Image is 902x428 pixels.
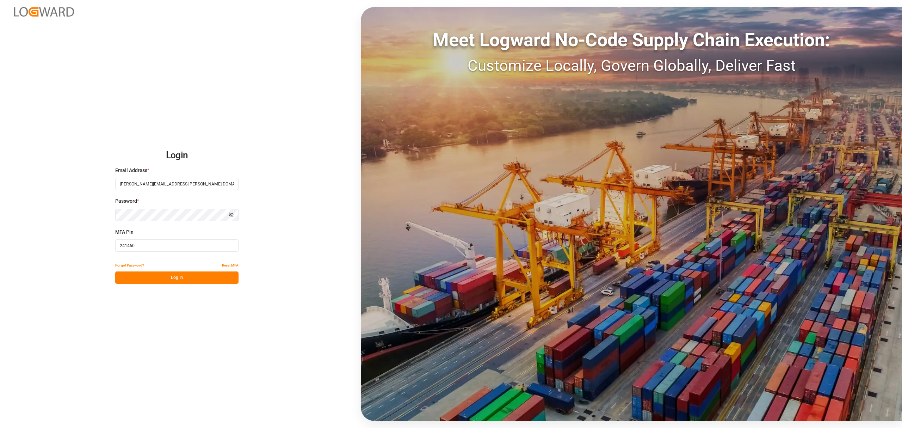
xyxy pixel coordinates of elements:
span: Email Address [115,167,147,174]
button: Reset MFA [222,259,239,271]
button: Log In [115,271,239,284]
img: Logward_new_orange.png [14,7,74,17]
span: MFA Pin [115,228,134,236]
div: Meet Logward No-Code Supply Chain Execution: [361,26,902,54]
h2: Login [115,144,239,167]
button: Forgot Password? [115,259,144,271]
span: Password [115,197,137,205]
input: Enter your email [115,178,239,190]
div: Customize Locally, Govern Globally, Deliver Fast [361,54,902,77]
